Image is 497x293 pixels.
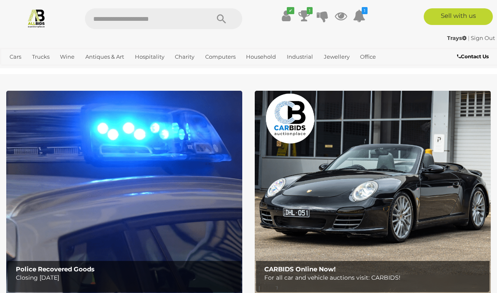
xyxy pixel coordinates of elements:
[447,35,468,41] a: Trays
[264,265,335,273] b: CARBIDS Online Now!
[243,50,279,64] a: Household
[447,35,467,41] strong: Trays
[307,7,313,14] i: 1
[34,64,100,77] a: [GEOGRAPHIC_DATA]
[362,7,368,14] i: 1
[457,52,491,61] a: Contact Us
[287,7,294,14] i: ✔
[82,50,127,64] a: Antiques & Art
[132,50,168,64] a: Hospitality
[202,50,239,64] a: Computers
[6,64,30,77] a: Sports
[6,50,25,64] a: Cars
[357,50,379,64] a: Office
[424,8,493,25] a: Sell with us
[264,273,485,283] p: For all car and vehicle auctions visit: CARBIDS!
[27,8,46,28] img: Allbids.com.au
[57,50,78,64] a: Wine
[353,8,365,23] a: 1
[171,50,198,64] a: Charity
[298,8,311,23] a: 1
[457,53,489,60] b: Contact Us
[471,35,495,41] a: Sign Out
[468,35,470,41] span: |
[16,273,237,283] p: Closing [DATE]
[29,50,53,64] a: Trucks
[321,50,353,64] a: Jewellery
[16,265,94,273] b: Police Recovered Goods
[201,8,242,29] button: Search
[280,8,292,23] a: ✔
[283,50,316,64] a: Industrial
